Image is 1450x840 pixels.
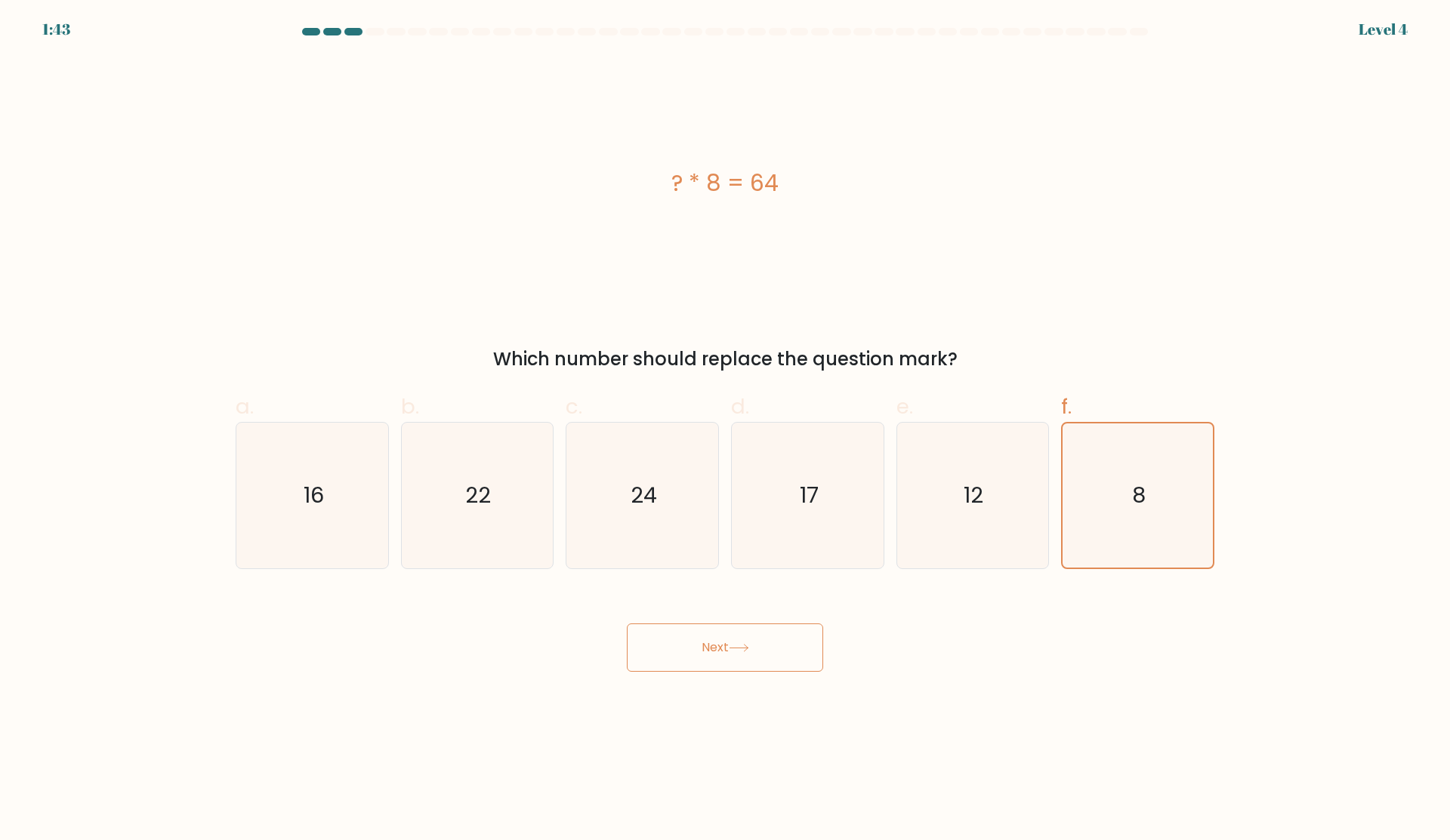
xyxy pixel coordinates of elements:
[964,481,984,511] text: 12
[800,481,819,511] text: 17
[245,346,1205,373] div: Which number should replace the question mark?
[42,18,70,41] div: 1:43
[566,392,582,421] span: c.
[631,481,657,511] text: 24
[731,392,749,421] span: d.
[304,481,324,511] text: 16
[1061,392,1072,421] span: f.
[236,392,254,421] span: a.
[627,623,823,672] button: Next
[466,481,492,511] text: 22
[896,392,913,421] span: e.
[1359,18,1408,41] div: Level 4
[236,166,1214,200] div: ? * 8 = 64
[401,392,419,421] span: b.
[1133,480,1146,510] text: 8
